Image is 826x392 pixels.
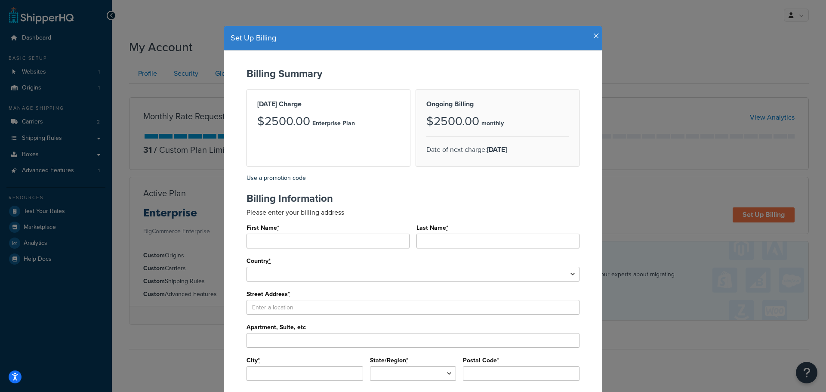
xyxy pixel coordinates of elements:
[426,100,569,108] h2: Ongoing Billing
[247,291,290,298] label: Street Address
[268,256,271,265] abbr: required
[247,357,260,364] label: City
[481,117,504,130] p: monthly
[416,225,449,231] label: Last Name
[497,356,499,365] abbr: required
[258,356,260,365] abbr: required
[312,117,355,130] p: Enterprise Plan
[247,193,579,204] h2: Billing Information
[257,100,400,108] h2: [DATE] Charge
[247,68,579,79] h2: Billing Summary
[426,144,569,156] p: Date of next charge:
[247,225,280,231] label: First Name
[426,115,479,128] h3: $2500.00
[247,300,579,315] input: Enter a location
[257,115,310,128] h3: $2500.00
[277,223,279,232] abbr: required
[370,357,409,364] label: State/Region
[247,258,271,265] label: Country
[231,33,595,44] h4: Set Up Billing
[463,357,499,364] label: Postal Code
[487,145,507,154] strong: [DATE]
[247,207,579,217] p: Please enter your billing address
[406,356,408,365] abbr: required
[247,324,306,330] label: Apartment, Suite, etc
[288,290,290,299] abbr: required
[247,173,306,182] a: Use a promotion code
[446,223,448,232] abbr: required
